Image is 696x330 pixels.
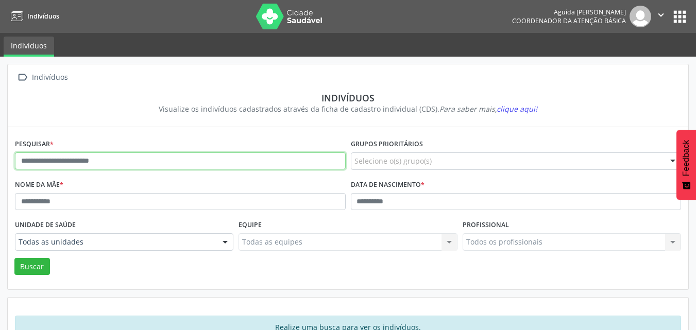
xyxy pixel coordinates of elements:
label: Profissional [463,217,509,233]
div: Visualize os indivíduos cadastrados através da ficha de cadastro individual (CDS). [22,103,674,114]
span: Coordenador da Atenção Básica [512,16,626,25]
label: Equipe [239,217,262,233]
span: Indivíduos [27,12,59,21]
button: Buscar [14,258,50,275]
label: Pesquisar [15,136,54,152]
div: Indivíduos [30,70,70,85]
i:  [15,70,30,85]
div: Indivíduos [22,92,674,103]
img: img [630,6,651,27]
button: Feedback - Mostrar pesquisa [676,130,696,200]
i: Para saber mais, [439,104,537,114]
label: Grupos prioritários [351,136,423,152]
a:  Indivíduos [15,70,70,85]
a: Indivíduos [4,37,54,57]
div: Aguida [PERSON_NAME] [512,8,626,16]
span: clique aqui! [497,104,537,114]
span: Selecione o(s) grupo(s) [354,155,432,166]
span: Todas as unidades [19,237,212,247]
i:  [655,9,667,21]
label: Nome da mãe [15,177,63,193]
a: Indivíduos [7,8,59,25]
button:  [651,6,671,27]
label: Data de nascimento [351,177,425,193]
label: Unidade de saúde [15,217,76,233]
span: Feedback [682,140,691,176]
button: apps [671,8,689,26]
